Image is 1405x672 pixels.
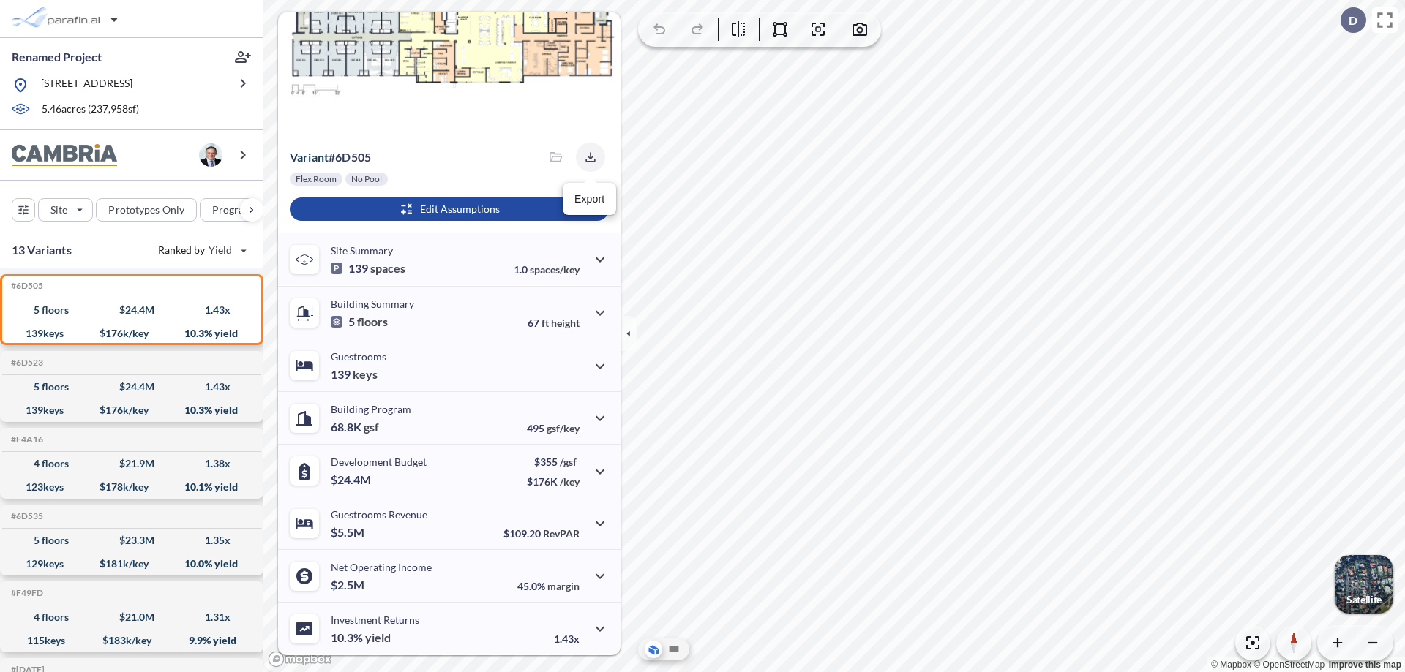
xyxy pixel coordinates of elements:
[331,472,373,487] p: $24.4M
[290,197,609,221] button: Edit Assumptions
[527,456,580,468] p: $355
[331,261,405,276] p: 139
[530,263,580,276] span: spaces/key
[12,49,102,65] p: Renamed Project
[1346,594,1382,605] p: Satellite
[200,198,279,222] button: Program
[331,420,379,434] p: 68.8K
[370,261,405,276] span: spaces
[108,203,184,217] p: Prototypes Only
[527,475,580,488] p: $176K
[38,198,93,222] button: Site
[357,314,388,329] span: floors
[331,561,432,573] p: Net Operating Income
[331,525,367,540] p: $5.5M
[645,641,662,658] button: Aerial View
[364,420,379,434] span: gsf
[353,367,378,382] span: keys
[551,317,580,329] span: height
[528,317,580,329] p: 67
[1349,14,1357,27] p: D
[365,630,391,645] span: yield
[331,403,411,415] p: Building Program
[543,527,580,540] span: RevPAR
[1211,660,1251,670] a: Mapbox
[1254,660,1325,670] a: OpenStreetMap
[574,192,604,207] p: Export
[560,475,580,488] span: /key
[517,580,580,592] p: 45.0%
[331,314,388,329] p: 5
[351,173,382,185] p: No Pool
[547,422,580,434] span: gsf/key
[8,281,43,291] h5: Click to copy the code
[542,317,549,329] span: ft
[331,508,427,521] p: Guestrooms Revenue
[514,263,580,276] p: 1.0
[268,651,332,668] a: Mapbox homepage
[547,580,580,592] span: margin
[665,641,683,658] button: Site Plan
[212,203,253,217] p: Program
[560,456,577,468] span: /gsf
[331,367,378,382] p: 139
[503,527,580,540] p: $109.20
[331,350,386,363] p: Guestrooms
[209,243,233,257] span: Yield
[96,198,197,222] button: Prototypes Only
[1329,660,1401,670] a: Improve this map
[41,76,132,94] p: [STREET_ADDRESS]
[290,150,329,164] span: Variant
[199,143,222,167] img: user logo
[331,630,391,645] p: 10.3%
[8,588,43,598] h5: Click to copy the code
[296,173,337,185] p: Flex Room
[42,102,139,118] p: 5.46 acres ( 237,958 sf)
[290,150,371,165] p: # 6d505
[8,358,43,368] h5: Click to copy the code
[12,241,72,259] p: 13 Variants
[146,238,256,262] button: Ranked by Yield
[8,434,43,445] h5: Click to copy the code
[527,422,580,434] p: 495
[331,298,414,310] p: Building Summary
[12,144,117,167] img: BrandImage
[50,203,67,217] p: Site
[331,578,367,592] p: $2.5M
[331,456,427,468] p: Development Budget
[1335,555,1393,614] button: Switcher ImageSatellite
[420,202,500,216] p: Edit Assumptions
[331,614,419,626] p: Investment Returns
[1335,555,1393,614] img: Switcher Image
[554,633,580,645] p: 1.43x
[331,244,393,257] p: Site Summary
[8,511,43,521] h5: Click to copy the code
